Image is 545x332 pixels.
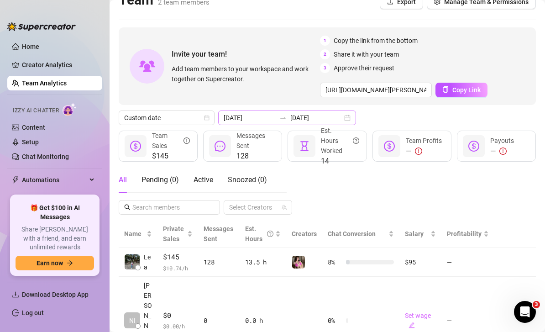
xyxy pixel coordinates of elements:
a: Home [22,43,39,50]
span: arrow-right [67,260,73,266]
span: Invite your team! [172,48,320,60]
img: AI Chatter [63,103,77,116]
button: Earn nowarrow-right [16,256,94,270]
a: Team Analytics [22,79,67,87]
img: logo-BBDzfeDw.svg [7,22,76,31]
span: Automations [22,173,87,187]
div: 128 [204,257,234,267]
div: Est. Hours [245,224,273,244]
span: 128 [236,151,274,162]
span: Salary [405,230,424,237]
span: Copy Link [452,86,481,94]
a: Set wageedit [405,312,431,329]
span: exclamation-circle [415,148,422,155]
div: All [119,174,127,185]
div: $95 [405,257,435,267]
span: dollar-circle [384,141,395,152]
span: Name [124,229,145,239]
span: calendar [204,115,210,121]
th: Creators [286,220,322,248]
span: Messages Sent [236,132,265,149]
div: Pending ( 0 ) [141,174,179,185]
div: — [490,146,514,157]
span: question-circle [267,224,273,244]
span: dollar-circle [468,141,479,152]
th: Name [119,220,157,248]
span: $145 [152,151,190,162]
div: 0.0 h [245,316,281,326]
button: Copy Link [435,83,487,97]
input: Start date [224,113,276,123]
span: Approve their request [334,63,394,73]
span: dollar-circle [130,141,141,152]
img: Nanner [292,256,305,269]
span: download [12,291,19,298]
img: Lea [125,254,140,269]
span: search [124,204,131,211]
div: 0 [204,316,234,326]
span: Share it with your team [334,49,399,59]
span: $ 10.74 /h [163,263,193,273]
span: hourglass [299,141,310,152]
span: info-circle [183,131,190,151]
span: team [282,205,287,210]
span: 14 [321,156,359,167]
span: Team Profits [406,137,442,144]
span: Share [PERSON_NAME] with a friend, and earn unlimited rewards [16,225,94,252]
a: Content [22,124,45,131]
a: Creator Analytics [22,58,95,72]
span: question-circle [353,126,359,156]
span: Add team members to your workspace and work together on Supercreator. [172,64,316,84]
span: message [215,141,225,152]
span: Private Sales [163,225,184,242]
span: $ 0.00 /h [163,321,193,331]
span: exclamation-circle [499,148,507,155]
span: 0 % [328,316,342,326]
span: Profitability [447,230,482,237]
span: 3 [533,301,540,308]
iframe: Intercom live chat [514,301,536,323]
div: Est. Hours Worked [321,126,359,156]
span: Snoozed ( 0 ) [228,175,267,184]
a: Chat Monitoring [22,153,69,160]
span: Custom date [124,111,209,125]
span: $145 [163,252,193,263]
span: Lea [144,252,152,272]
span: 2 [320,49,330,59]
a: Setup [22,138,39,146]
input: Search members [132,202,207,212]
span: swap-right [279,114,287,121]
span: Chat Copilot [22,191,87,206]
span: $0 [163,310,193,321]
div: 13.5 h [245,257,281,267]
span: Messages Sent [204,225,233,242]
td: — [441,248,494,277]
div: — [406,146,442,157]
span: Active [194,175,213,184]
span: thunderbolt [12,176,19,184]
span: Izzy AI Chatter [13,106,59,115]
span: edit [409,322,415,328]
span: copy [442,86,449,93]
div: Team Sales [152,131,190,151]
span: Download Desktop App [22,291,89,298]
span: Copy the link from the bottom [334,36,418,46]
span: Payouts [490,137,514,144]
span: 3 [320,63,330,73]
a: Log out [22,309,44,316]
span: Earn now [37,259,63,267]
span: 🎁 Get $100 in AI Messages [16,204,94,221]
span: to [279,114,287,121]
input: End date [290,113,342,123]
span: 1 [320,36,330,46]
span: 8 % [328,257,342,267]
span: NI [129,316,136,326]
span: Chat Conversion [328,230,376,237]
